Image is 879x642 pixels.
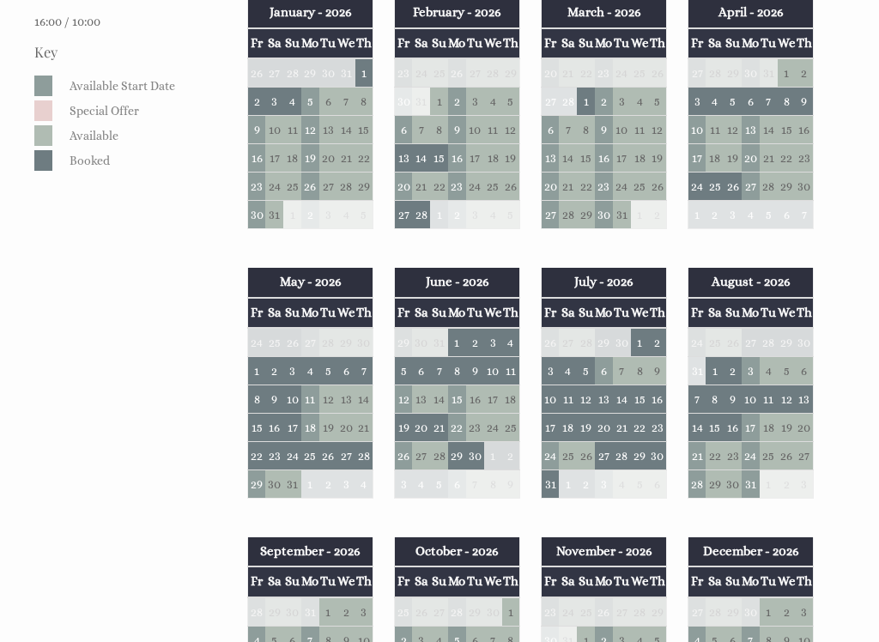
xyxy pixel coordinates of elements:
td: 21 [337,145,355,173]
th: Sa [706,29,724,59]
td: 6 [337,357,355,385]
td: 24 [248,329,266,358]
th: Su [283,299,301,329]
td: 13 [319,117,337,145]
td: 28 [706,59,724,88]
th: Su [724,299,742,329]
td: 23 [395,59,413,88]
td: 2 [649,202,667,230]
th: Th [502,299,520,329]
td: 30 [355,329,373,358]
td: 8 [248,385,266,414]
th: Fr [542,299,560,329]
td: 14 [760,117,778,145]
td: 24 [613,59,631,88]
td: 8 [355,88,373,117]
td: 22 [577,173,595,202]
td: 30 [595,202,613,230]
td: 1 [248,357,266,385]
td: 5 [760,202,778,230]
td: 24 [265,173,283,202]
td: 21 [760,145,778,173]
td: 4 [502,329,520,358]
td: 5 [319,357,337,385]
td: 6 [319,88,337,117]
td: 17 [466,145,484,173]
td: 29 [502,59,520,88]
td: 15 [577,145,595,173]
td: 29 [595,329,613,358]
td: 29 [395,329,413,358]
td: 19 [502,145,520,173]
td: 24 [688,329,706,358]
td: 3 [466,88,484,117]
th: Mo [448,299,466,329]
th: We [778,29,796,59]
td: 15 [430,145,448,173]
td: 27 [265,59,283,88]
td: 5 [649,88,667,117]
td: 20 [742,145,760,173]
td: 4 [337,202,355,230]
td: 18 [484,145,502,173]
td: 29 [337,329,355,358]
td: 6 [542,117,560,145]
td: 4 [283,88,301,117]
th: Th [502,29,520,59]
td: 2 [265,357,283,385]
td: 29 [301,59,319,88]
td: 15 [355,117,373,145]
td: 25 [706,329,724,358]
td: 30 [319,59,337,88]
td: 27 [542,202,560,230]
td: 12 [649,117,667,145]
td: 7 [355,357,373,385]
dd: Booked [66,151,212,172]
td: 27 [742,329,760,358]
td: 26 [649,59,667,88]
p: 16:00 / 10:00 [34,15,216,29]
td: 30 [613,329,631,358]
td: 12 [301,117,319,145]
td: 5 [395,357,413,385]
td: 23 [595,173,613,202]
td: 27 [559,329,577,358]
td: 5 [502,88,520,117]
th: Sa [412,29,430,59]
td: 7 [412,117,430,145]
td: 18 [631,145,649,173]
td: 1 [283,202,301,230]
td: 7 [613,357,631,385]
td: 3 [742,357,760,385]
th: We [631,29,649,59]
th: We [631,299,649,329]
td: 2 [248,88,266,117]
td: 9 [466,357,484,385]
td: 21 [559,173,577,202]
td: 9 [448,117,466,145]
td: 8 [631,357,649,385]
td: 27 [301,329,319,358]
td: 9 [649,357,667,385]
td: 10 [283,385,301,414]
td: 26 [502,173,520,202]
th: Tu [760,299,778,329]
td: 29 [778,329,796,358]
td: 15 [778,117,796,145]
th: Tu [466,29,484,59]
td: 27 [319,173,337,202]
td: 20 [542,59,560,88]
td: 1 [706,357,724,385]
td: 3 [484,329,502,358]
td: 2 [649,329,667,358]
td: 2 [448,88,466,117]
td: 26 [448,59,466,88]
td: 5 [778,357,796,385]
th: July - 2026 [542,269,667,298]
td: 2 [595,88,613,117]
td: 20 [319,145,337,173]
dd: Special Offer [66,101,212,122]
dd: Available [66,126,212,147]
th: Mo [742,29,760,59]
td: 17 [613,145,631,173]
